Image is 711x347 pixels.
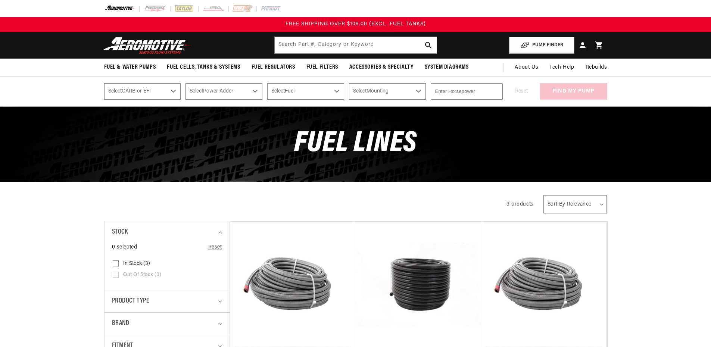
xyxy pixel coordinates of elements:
[349,63,414,71] span: Accessories & Specialty
[294,129,417,159] span: Fuel Lines
[267,83,344,100] select: Fuel
[586,63,607,72] span: Rebuilds
[112,227,128,238] span: Stock
[275,37,437,53] input: Search by Part Number, Category or Keyword
[252,63,295,71] span: Fuel Regulators
[549,63,574,72] span: Tech Help
[419,59,474,76] summary: System Diagrams
[349,83,426,100] select: Mounting
[161,59,246,76] summary: Fuel Cells, Tanks & Systems
[112,243,137,251] span: 0 selected
[112,313,222,335] summary: Brand (0 selected)
[123,272,161,278] span: Out of stock (0)
[509,59,544,76] a: About Us
[185,83,262,100] select: Power Adder
[112,296,150,307] span: Product type
[112,318,130,329] span: Brand
[123,260,150,267] span: In stock (3)
[431,83,503,100] input: Enter Horsepower
[99,59,162,76] summary: Fuel & Water Pumps
[515,65,538,70] span: About Us
[286,21,426,27] span: FREE SHIPPING OVER $109.00 (EXCL. FUEL TANKS)
[306,63,338,71] span: Fuel Filters
[301,59,344,76] summary: Fuel Filters
[580,59,613,76] summary: Rebuilds
[112,221,222,243] summary: Stock (0 selected)
[344,59,419,76] summary: Accessories & Specialty
[544,59,580,76] summary: Tech Help
[167,63,240,71] span: Fuel Cells, Tanks & Systems
[112,290,222,312] summary: Product type (0 selected)
[420,37,437,53] button: search button
[208,243,222,251] a: Reset
[246,59,301,76] summary: Fuel Regulators
[509,37,574,54] button: PUMP FINDER
[506,201,534,207] span: 3 products
[104,63,156,71] span: Fuel & Water Pumps
[104,83,181,100] select: CARB or EFI
[101,37,194,54] img: Aeromotive
[425,63,469,71] span: System Diagrams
